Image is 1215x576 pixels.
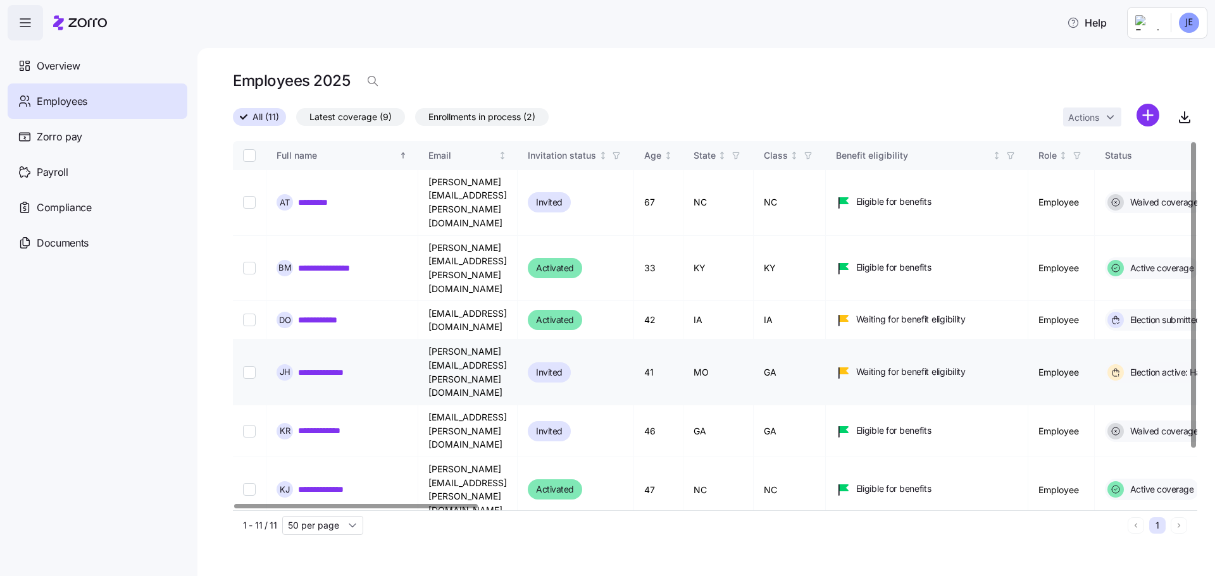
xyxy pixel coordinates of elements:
[644,149,661,162] div: Age
[683,170,754,236] td: NC
[280,368,290,376] span: J H
[8,48,187,83] a: Overview
[634,457,683,523] td: 47
[8,190,187,225] a: Compliance
[37,235,89,251] span: Documents
[599,151,607,160] div: Not sorted
[754,405,826,457] td: GA
[536,260,574,276] span: Activated
[279,316,291,324] span: D O
[278,264,292,272] span: B M
[280,486,290,494] span: K J
[1126,314,1201,326] span: Election submitted
[1059,151,1068,160] div: Not sorted
[856,365,966,378] span: Waiting for benefit eligibility
[1028,141,1095,170] th: RoleNot sorted
[826,141,1028,170] th: Benefit eligibilityNot sorted
[243,262,256,274] input: Select record 2
[418,170,518,236] td: [PERSON_NAME][EMAIL_ADDRESS][PERSON_NAME][DOMAIN_NAME]
[1063,107,1121,126] button: Actions
[428,109,535,125] span: Enrollments in process (2)
[856,195,931,208] span: Eligible for benefits
[1128,517,1144,534] button: Previous page
[634,405,683,457] td: 46
[37,164,68,180] span: Payroll
[1028,457,1095,523] td: Employee
[664,151,673,160] div: Not sorted
[1126,196,1199,209] span: Waived coverage
[856,261,931,274] span: Eligible for benefits
[536,365,563,380] span: Invited
[683,236,754,302] td: KY
[754,340,826,405] td: GA
[277,149,397,162] div: Full name
[233,71,350,90] h1: Employees 2025
[1126,262,1194,274] span: Active coverage
[1028,405,1095,457] td: Employee
[754,457,826,523] td: NC
[418,457,518,523] td: [PERSON_NAME][EMAIL_ADDRESS][PERSON_NAME][DOMAIN_NAME]
[1179,13,1199,33] img: 53e158b0a6e4d576aaabe60d9f04b2f0
[1135,15,1161,30] img: Employer logo
[754,301,826,340] td: IA
[1137,104,1159,126] svg: add icon
[754,141,826,170] th: ClassNot sorted
[1126,425,1199,438] span: Waived coverage
[243,149,256,162] input: Select all records
[1038,149,1057,162] div: Role
[8,119,187,154] a: Zorro pay
[37,129,82,145] span: Zorro pay
[1028,170,1095,236] td: Employee
[309,109,392,125] span: Latest coverage (9)
[1067,15,1107,30] span: Help
[992,151,1001,160] div: Not sorted
[243,314,256,326] input: Select record 3
[243,196,256,209] input: Select record 1
[266,141,418,170] th: Full nameSorted ascending
[399,151,408,160] div: Sorted ascending
[498,151,507,160] div: Not sorted
[8,154,187,190] a: Payroll
[634,301,683,340] td: 42
[518,141,634,170] th: Invitation statusNot sorted
[418,301,518,340] td: [EMAIL_ADDRESS][DOMAIN_NAME]
[1068,113,1099,122] span: Actions
[37,58,80,74] span: Overview
[418,141,518,170] th: EmailNot sorted
[37,200,92,216] span: Compliance
[536,195,563,210] span: Invited
[280,199,290,207] span: A T
[1028,236,1095,302] td: Employee
[634,236,683,302] td: 33
[418,340,518,405] td: [PERSON_NAME][EMAIL_ADDRESS][PERSON_NAME][DOMAIN_NAME]
[1028,301,1095,340] td: Employee
[634,141,683,170] th: AgeNot sorted
[634,170,683,236] td: 67
[856,482,931,495] span: Eligible for benefits
[1028,340,1095,405] td: Employee
[252,109,279,125] span: All (11)
[243,366,256,379] input: Select record 4
[790,151,799,160] div: Not sorted
[683,301,754,340] td: IA
[1149,517,1166,534] button: 1
[1171,517,1187,534] button: Next page
[1057,10,1117,35] button: Help
[683,141,754,170] th: StateNot sorted
[280,427,290,435] span: K R
[243,483,256,496] input: Select record 6
[764,149,788,162] div: Class
[836,149,990,162] div: Benefit eligibility
[243,425,256,438] input: Select record 5
[418,405,518,457] td: [EMAIL_ADDRESS][PERSON_NAME][DOMAIN_NAME]
[418,236,518,302] td: [PERSON_NAME][EMAIL_ADDRESS][PERSON_NAME][DOMAIN_NAME]
[634,340,683,405] td: 41
[536,312,574,328] span: Activated
[694,149,716,162] div: State
[536,482,574,497] span: Activated
[243,519,277,532] span: 1 - 11 / 11
[8,83,187,119] a: Employees
[37,94,87,109] span: Employees
[528,149,596,162] div: Invitation status
[856,424,931,437] span: Eligible for benefits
